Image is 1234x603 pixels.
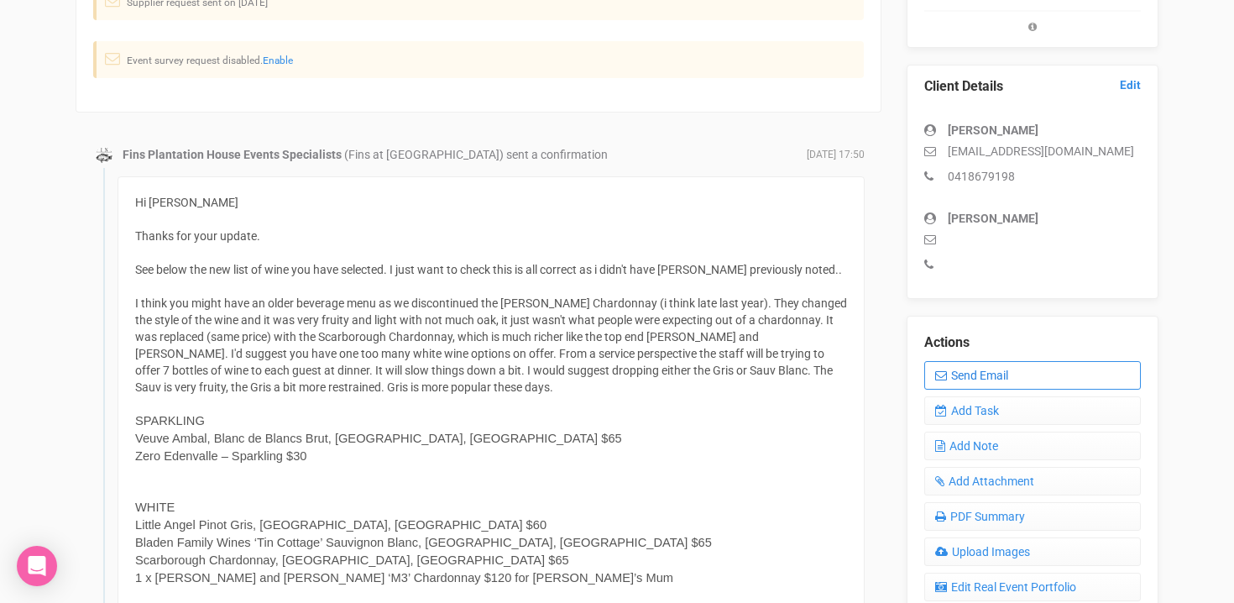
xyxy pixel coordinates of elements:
span: Scarborough Chardonnay, [GEOGRAPHIC_DATA], [GEOGRAPHIC_DATA] $65 [135,553,569,567]
strong: [PERSON_NAME] [948,212,1038,225]
span: SPARKLING [135,414,205,427]
a: Add Note [924,432,1141,460]
a: Edit [1120,77,1141,93]
a: Upload Images [924,537,1141,566]
span: (Fins at [GEOGRAPHIC_DATA]) sent a confirmation [344,148,608,161]
span: 1 x [PERSON_NAME] and [PERSON_NAME] ‘M3’ Chardonnay $120 for [PERSON_NAME]’s Mum [135,571,673,585]
a: Add Task [924,396,1141,425]
span: Veuve Ambal, Blanc de Blancs Brut, [GEOGRAPHIC_DATA], [GEOGRAPHIC_DATA] $65 [135,432,622,445]
p: 0418679198 [924,168,1141,185]
strong: [PERSON_NAME] [948,123,1038,137]
a: Enable [263,55,293,66]
a: Edit Real Event Portfolio [924,573,1141,601]
a: PDF Summary [924,502,1141,531]
div: Hi [PERSON_NAME] Thanks for your update. See below the new list of wine you have selected. I just... [135,194,847,448]
a: Add Attachment [924,467,1141,496]
div: Open Intercom Messenger [17,546,57,586]
p: [EMAIL_ADDRESS][DOMAIN_NAME] [924,143,1141,160]
span: Little Angel Pinot Gris, [GEOGRAPHIC_DATA], [GEOGRAPHIC_DATA] $60 [135,518,546,532]
strong: Fins Plantation House Events Specialists [123,148,342,161]
small: Event survey request disabled. [127,55,293,66]
span: Zero Edenvalle – Sparkling $30 [135,449,307,463]
legend: Client Details [924,77,1141,97]
span: WHITE [135,501,175,514]
span: [DATE] 17:50 [807,148,865,162]
img: data [96,147,112,164]
a: Send Email [924,361,1141,390]
span: Bladen Family Wines ‘Tin Cottage’ Sauvignon Blanc, [GEOGRAPHIC_DATA], [GEOGRAPHIC_DATA] $65 [135,536,712,549]
legend: Actions [924,333,1141,353]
